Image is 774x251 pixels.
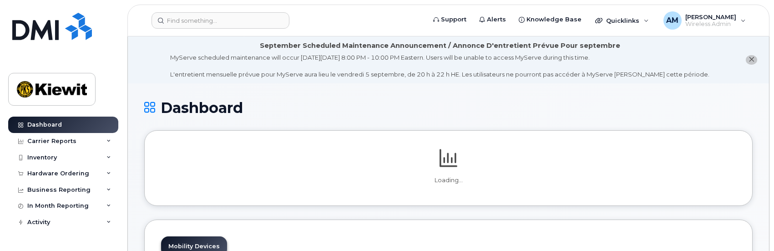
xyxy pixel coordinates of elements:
p: Loading... [161,176,736,184]
button: close notification [746,55,757,65]
div: MyServe scheduled maintenance will occur [DATE][DATE] 8:00 PM - 10:00 PM Eastern. Users will be u... [170,53,709,79]
div: September Scheduled Maintenance Announcement / Annonce D'entretient Prévue Pour septembre [260,41,620,51]
h1: Dashboard [144,100,753,116]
